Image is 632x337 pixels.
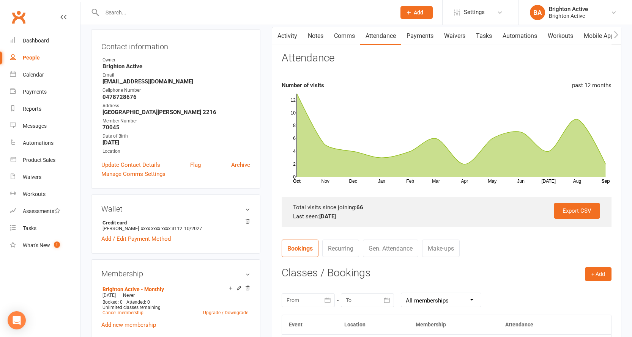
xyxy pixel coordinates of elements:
button: Add [400,6,433,19]
a: Bookings [282,240,318,257]
div: — [101,292,250,298]
a: Activity [272,27,303,45]
strong: [DATE] [102,139,250,146]
a: Workouts [10,186,80,203]
a: Cancel membership [102,310,143,315]
div: Total visits since joining: [293,203,600,212]
a: Brighton Active - Monthly [102,286,164,292]
a: What's New1 [10,237,80,254]
a: Payments [401,27,439,45]
div: Location [102,148,250,155]
a: Automations [497,27,542,45]
a: Automations [10,135,80,152]
a: Messages [10,118,80,135]
div: Messages [23,123,47,129]
div: Payments [23,89,47,95]
div: BA [530,5,545,20]
h3: Classes / Bookings [282,267,612,279]
a: Mobile App [578,27,619,45]
strong: [DATE] [319,213,336,220]
th: Attendance [498,315,583,334]
span: Add [414,9,423,16]
a: Gen. Attendance [363,240,418,257]
strong: Credit card [102,220,246,226]
span: [DATE] [102,293,116,298]
a: Update Contact Details [101,160,160,169]
span: xxxx xxxx xxxx 3112 [141,226,182,231]
div: Brighton Active [549,13,588,19]
strong: [EMAIL_ADDRESS][DOMAIN_NAME] [102,78,250,85]
a: Export CSV [554,203,600,219]
a: Payments [10,83,80,100]
span: Never [123,293,135,298]
div: Reports [23,106,41,112]
div: Assessments [23,208,60,214]
strong: 66 [356,204,363,211]
div: Tasks [23,225,36,231]
a: Workouts [542,27,578,45]
span: Booked: 0 [102,299,123,305]
a: Clubworx [9,8,28,27]
span: Unlimited classes remaining [102,305,161,310]
div: Workouts [23,191,46,197]
a: Product Sales [10,152,80,169]
a: Upgrade / Downgrade [203,310,248,315]
strong: [GEOGRAPHIC_DATA][PERSON_NAME] 2216 [102,109,250,116]
div: Owner [102,56,250,64]
a: Waivers [10,169,80,186]
a: Archive [231,160,250,169]
strong: Number of visits [282,82,324,89]
a: Flag [190,160,201,169]
div: Last seen: [293,212,600,221]
a: Recurring [322,240,359,257]
th: Location [337,315,408,334]
a: Calendar [10,66,80,83]
a: Make-ups [422,240,460,257]
strong: Brighton Active [102,63,250,70]
div: Address [102,102,250,110]
a: Manage Comms Settings [101,169,165,179]
a: Dashboard [10,32,80,49]
h3: Contact information [101,39,250,51]
th: Event [282,315,338,334]
a: Notes [303,27,329,45]
a: Add / Edit Payment Method [101,234,171,243]
div: Email [102,72,250,79]
button: + Add [585,267,612,281]
div: People [23,55,40,61]
a: Tasks [10,220,80,237]
span: Attended: 0 [126,299,150,305]
h3: Membership [101,270,250,278]
h3: Wallet [101,205,250,213]
div: Calendar [23,72,44,78]
a: Attendance [360,27,401,45]
h3: Attendance [282,52,334,64]
div: Dashboard [23,38,49,44]
div: Date of Birth [102,133,250,140]
div: Open Intercom Messenger [8,311,26,329]
th: Membership [409,315,498,334]
strong: 0478728676 [102,94,250,100]
li: [PERSON_NAME] [101,219,250,232]
strong: 70045 [102,124,250,131]
a: People [10,49,80,66]
a: Waivers [439,27,471,45]
div: Product Sales [23,157,55,163]
span: Settings [464,4,485,21]
div: Brighton Active [549,6,588,13]
div: Member Number [102,118,250,125]
a: Tasks [471,27,497,45]
div: Automations [23,140,54,146]
a: Reports [10,100,80,118]
input: Search... [100,7,391,18]
span: 1 [54,241,60,248]
a: Comms [329,27,360,45]
span: 10/2027 [184,226,202,231]
div: past 12 months [572,81,612,90]
div: Waivers [23,174,41,180]
a: Assessments [10,203,80,220]
div: Cellphone Number [102,87,250,94]
div: What's New [23,242,50,248]
a: Add new membership [101,321,156,328]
